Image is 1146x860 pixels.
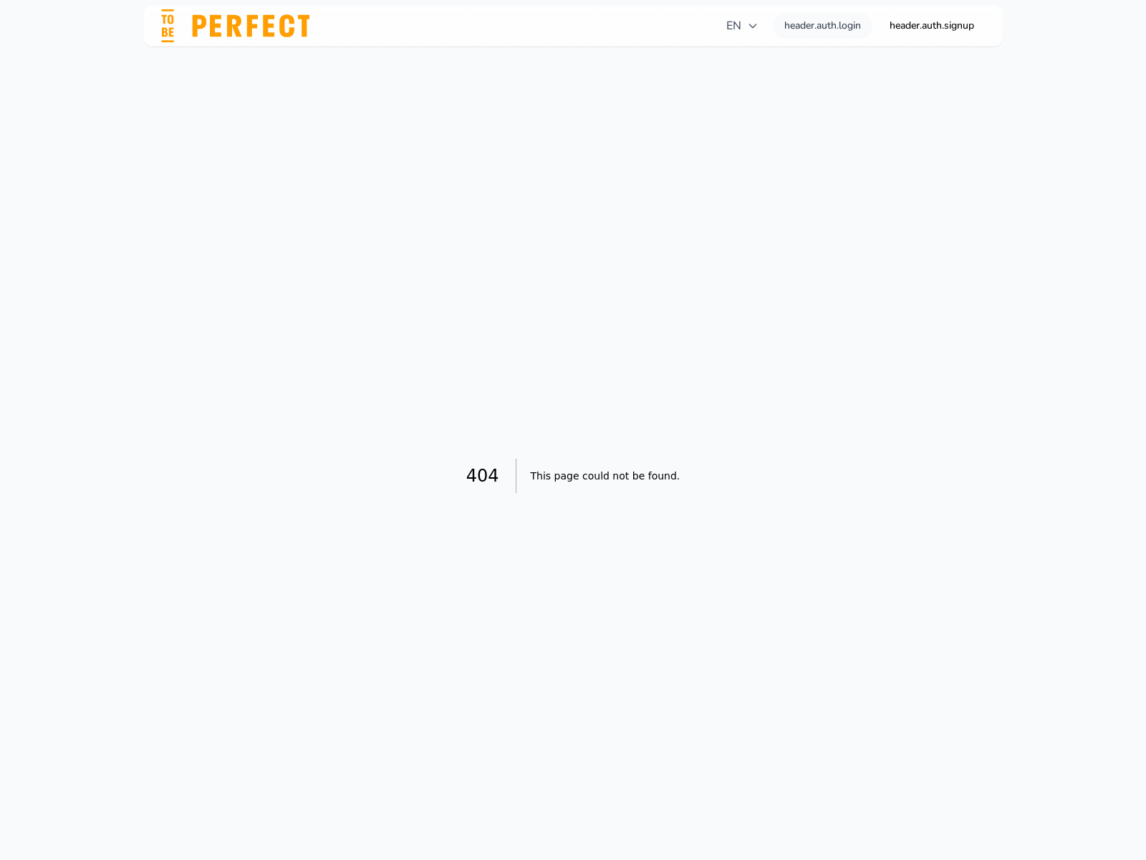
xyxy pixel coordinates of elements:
[726,17,759,34] span: EN
[160,9,309,43] img: TOBEPERFECT logo
[466,459,516,493] h1: 404
[718,11,767,40] button: EN
[878,13,986,39] a: header.auth.signup
[531,466,680,486] h2: This page could not be found .
[773,13,872,39] a: header.auth.login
